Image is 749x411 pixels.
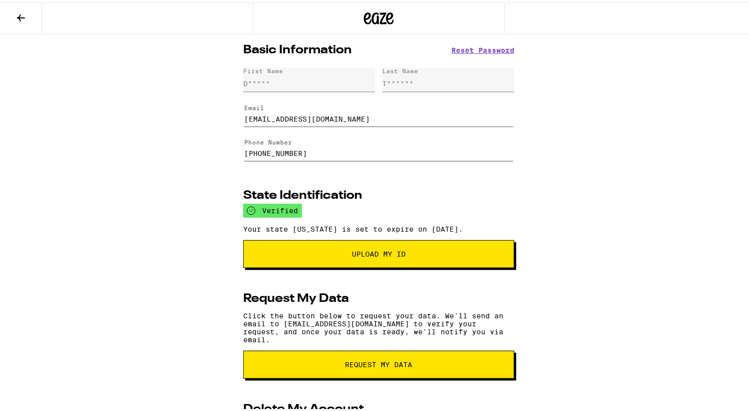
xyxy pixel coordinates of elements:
[243,93,514,128] form: Edit Email Address
[244,102,264,109] label: Email
[382,65,418,72] div: Last Name
[243,42,352,54] h2: Basic Information
[451,44,514,51] button: Reset Password
[352,248,406,255] span: Upload My ID
[243,65,283,72] div: First Name
[345,359,413,366] span: request my data
[243,290,349,302] h2: Request My Data
[243,187,362,199] h2: State Identification
[6,7,72,15] span: Hi. Need any help?
[243,201,302,215] div: verified
[243,309,514,341] p: Click the button below to request your data. We'll send an email to [EMAIL_ADDRESS][DOMAIN_NAME] ...
[243,238,514,266] button: Upload My ID
[243,348,514,376] button: request my data
[243,128,514,163] form: Edit Phone Number
[244,137,292,143] label: Phone Number
[243,223,514,231] p: Your state [US_STATE] is set to expire on [DATE].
